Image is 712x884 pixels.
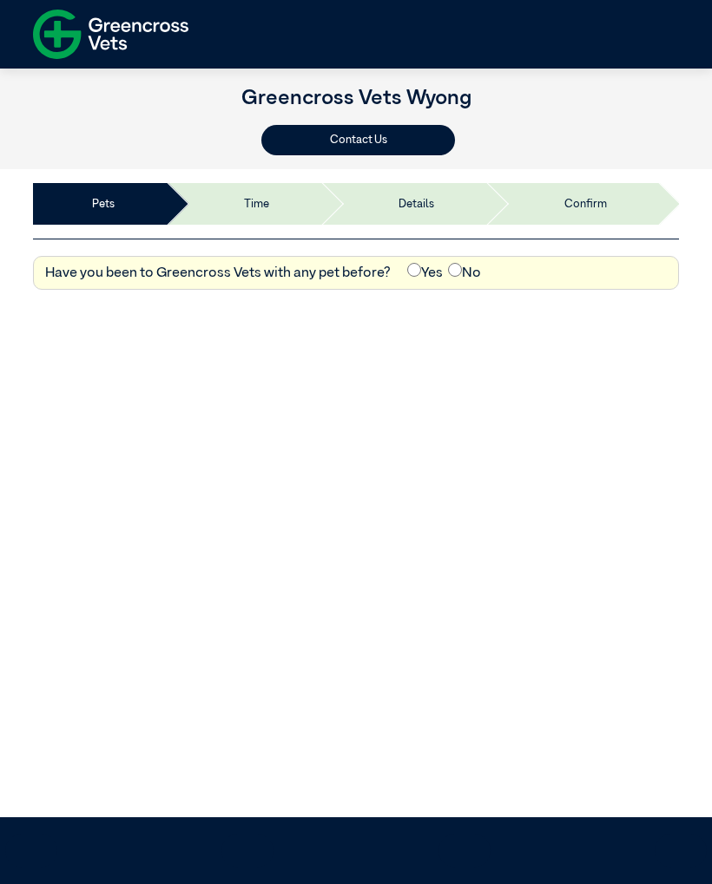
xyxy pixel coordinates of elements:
input: Yes [407,263,421,277]
button: Contact Us [261,125,455,155]
label: Yes [407,263,443,284]
input: No [448,263,462,277]
label: No [448,263,481,284]
a: Greencross Vets Wyong [241,88,471,108]
a: Pets [92,196,115,213]
img: f-logo [33,4,188,64]
label: Have you been to Greencross Vets with any pet before? [45,263,391,284]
